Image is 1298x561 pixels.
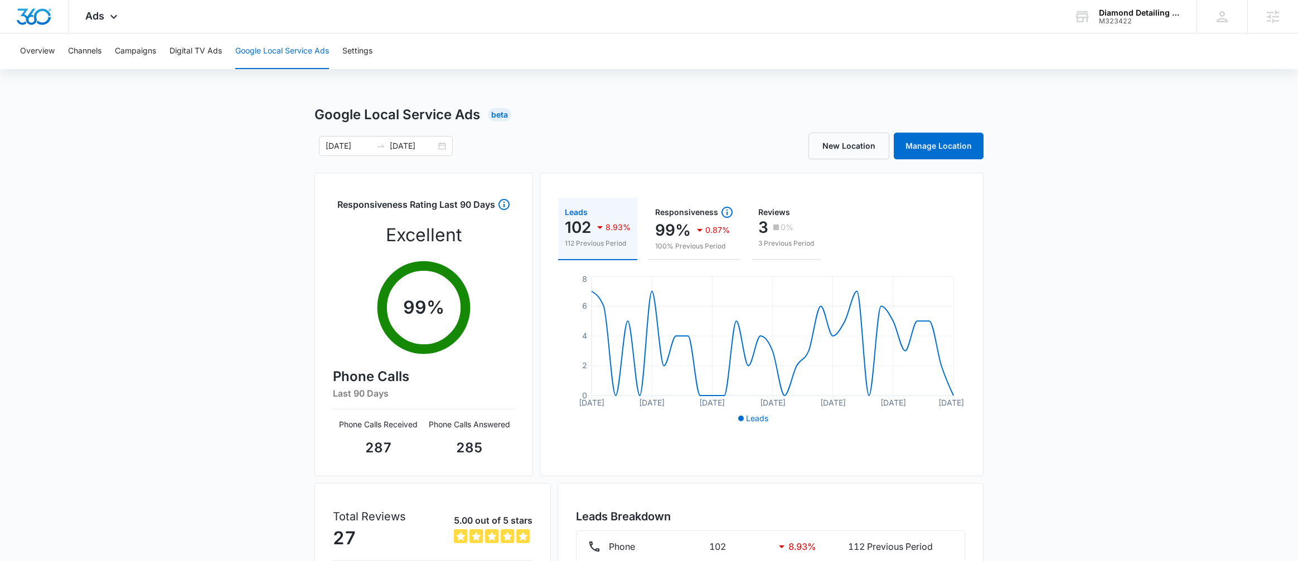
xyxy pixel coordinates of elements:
[1099,17,1180,25] div: account id
[85,10,104,22] span: Ads
[582,391,587,400] tspan: 0
[788,540,816,553] p: 8.93 %
[333,367,515,387] h4: Phone Calls
[705,226,730,234] p: 0.87%
[582,360,587,370] tspan: 2
[576,508,966,525] h3: Leads Breakdown
[565,238,631,248] p: 112 Previous Period
[454,514,532,527] p: 5.00 out of 5 stars
[639,398,665,407] tspan: [DATE]
[376,142,385,150] span: to
[758,208,814,216] div: Reviews
[376,142,385,150] span: swap-right
[609,540,635,553] p: Phone
[390,140,436,152] input: End date
[655,241,734,251] p: 100% Previous Period
[20,33,55,69] button: Overview
[582,301,587,310] tspan: 6
[337,198,495,217] h3: Responsiveness Rating Last 90 Days
[68,33,101,69] button: Channels
[333,418,424,430] p: Phone Calls Received
[424,438,515,458] p: 285
[655,206,734,219] div: Responsiveness
[808,133,889,159] a: New Location
[333,525,406,552] p: 27
[333,387,515,400] h6: Last 90 Days
[760,398,786,407] tspan: [DATE]
[582,331,587,340] tspan: 4
[655,221,691,239] p: 99%
[333,438,424,458] p: 287
[709,540,766,553] p: 102
[488,108,511,121] div: Beta
[758,238,814,248] p: 3 Previous Period
[582,274,587,284] tspan: 8
[386,222,462,248] p: Excellent
[565,208,631,216] div: Leads
[820,398,846,407] tspan: [DATE]
[169,33,222,69] button: Digital TV Ads
[565,218,591,236] p: 102
[746,413,768,423] span: Leads
[781,223,793,231] p: 0%
[424,418,515,430] p: Phone Calls Answered
[579,398,604,407] tspan: [DATE]
[758,218,768,236] p: 3
[326,140,372,152] input: Start date
[894,133,984,159] a: Manage Location
[342,33,372,69] button: Settings
[700,398,725,407] tspan: [DATE]
[235,33,329,69] button: Google Local Service Ads
[314,105,480,125] h1: Google Local Service Ads
[880,398,906,407] tspan: [DATE]
[333,508,406,525] p: Total Reviews
[938,398,964,407] tspan: [DATE]
[115,33,156,69] button: Campaigns
[1099,8,1180,17] div: account name
[403,294,444,321] p: 99 %
[848,540,953,553] p: 112 Previous Period
[606,223,631,231] p: 8.93%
